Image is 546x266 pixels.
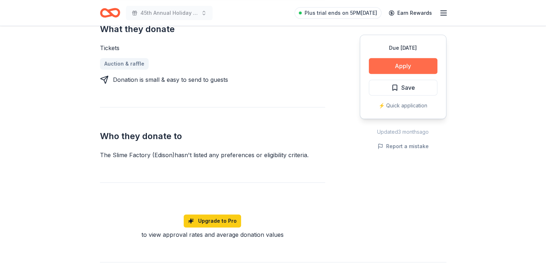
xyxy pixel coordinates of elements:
[384,6,436,19] a: Earn Rewards
[305,9,377,17] span: Plus trial ends on 5PM[DATE]
[369,80,437,96] button: Save
[140,9,198,17] span: 45th Annual Holiday Craft Show
[100,44,325,52] div: Tickets
[369,58,437,74] button: Apply
[401,83,415,92] span: Save
[100,58,149,70] a: Auction & raffle
[100,4,120,21] a: Home
[113,75,228,84] div: Donation is small & easy to send to guests
[294,7,381,19] a: Plus trial ends on 5PM[DATE]
[100,151,325,159] div: The Slime Factory (Edison) hasn ' t listed any preferences or eligibility criteria.
[100,23,325,35] h2: What they donate
[360,128,446,136] div: Updated 3 months ago
[369,44,437,52] div: Due [DATE]
[100,130,325,142] h2: Who they donate to
[369,101,437,110] div: ⚡️ Quick application
[100,230,325,239] div: to view approval rates and average donation values
[126,6,213,20] button: 45th Annual Holiday Craft Show
[377,142,429,151] button: Report a mistake
[184,214,241,227] a: Upgrade to Pro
